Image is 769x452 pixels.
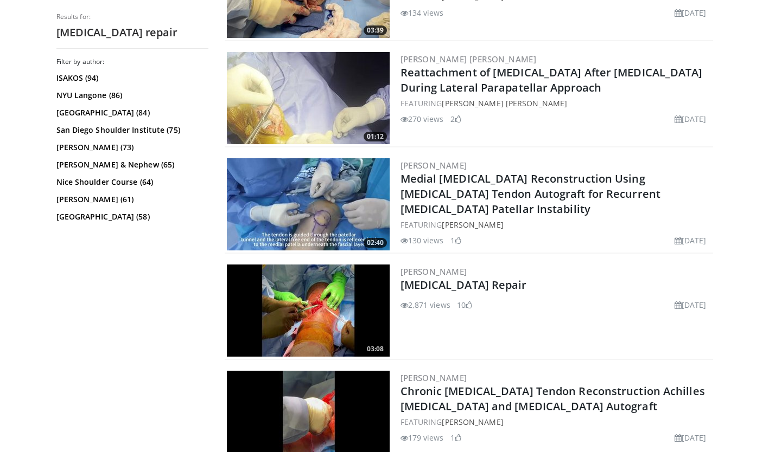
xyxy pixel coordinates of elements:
li: 10 [457,299,472,311]
a: [PERSON_NAME] [442,219,503,230]
a: [PERSON_NAME] [401,372,467,383]
a: [GEOGRAPHIC_DATA] (84) [56,107,206,118]
li: 179 views [401,432,444,443]
a: Medial [MEDICAL_DATA] Reconstruction Using [MEDICAL_DATA] Tendon Autograft for Recurrent [MEDICAL... [401,171,661,216]
li: 270 views [401,113,444,125]
a: ISAKOS (94) [56,73,206,83]
li: 134 views [401,7,444,18]
a: [GEOGRAPHIC_DATA] (58) [56,211,206,222]
a: [PERSON_NAME] [PERSON_NAME] [442,98,567,108]
p: Results for: [56,12,208,21]
li: 130 views [401,235,444,246]
li: [DATE] [675,432,707,443]
a: [PERSON_NAME] (73) [56,142,206,153]
a: 03:08 [227,264,390,357]
li: 2,871 views [401,299,450,311]
h2: [MEDICAL_DATA] repair [56,25,208,40]
li: 1 [450,235,461,246]
img: 85872296-369f-4d0a-93b9-06439e7151c3.300x170_q85_crop-smart_upscale.jpg [227,158,390,250]
span: 03:39 [364,25,387,35]
div: FEATURING [401,98,711,109]
span: 02:40 [364,238,387,248]
img: b2836524-dc5d-42b5-974b-eec50e00c3d3.300x170_q85_crop-smart_upscale.jpg [227,264,390,357]
a: [PERSON_NAME] [PERSON_NAME] [401,54,537,64]
a: [PERSON_NAME] [401,160,467,171]
a: Chronic [MEDICAL_DATA] Tendon Reconstruction Achilles [MEDICAL_DATA] and [MEDICAL_DATA] Autograft [401,384,705,414]
li: 1 [450,432,461,443]
li: [DATE] [675,113,707,125]
a: [MEDICAL_DATA] Repair [401,277,527,292]
li: 2 [450,113,461,125]
a: San Diego Shoulder Institute (75) [56,125,206,135]
li: [DATE] [675,235,707,246]
a: [PERSON_NAME] [442,417,503,427]
a: [PERSON_NAME] [401,266,467,277]
a: 01:12 [227,52,390,144]
li: [DATE] [675,299,707,311]
a: [PERSON_NAME] & Nephew (65) [56,159,206,170]
div: FEATURING [401,219,711,230]
div: FEATURING [401,416,711,428]
li: [DATE] [675,7,707,18]
a: Nice Shoulder Course (64) [56,177,206,188]
a: [PERSON_NAME] (61) [56,194,206,205]
span: 01:12 [364,132,387,141]
img: ffd3e310-af56-4505-a9e7-4d0efc16f814.300x170_q85_crop-smart_upscale.jpg [227,52,390,144]
a: 02:40 [227,158,390,250]
span: 03:08 [364,344,387,354]
h3: Filter by author: [56,57,208,66]
a: Reattachment of [MEDICAL_DATA] After [MEDICAL_DATA] During Lateral Parapatellar Approach [401,65,703,95]
a: NYU Langone (86) [56,90,206,101]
